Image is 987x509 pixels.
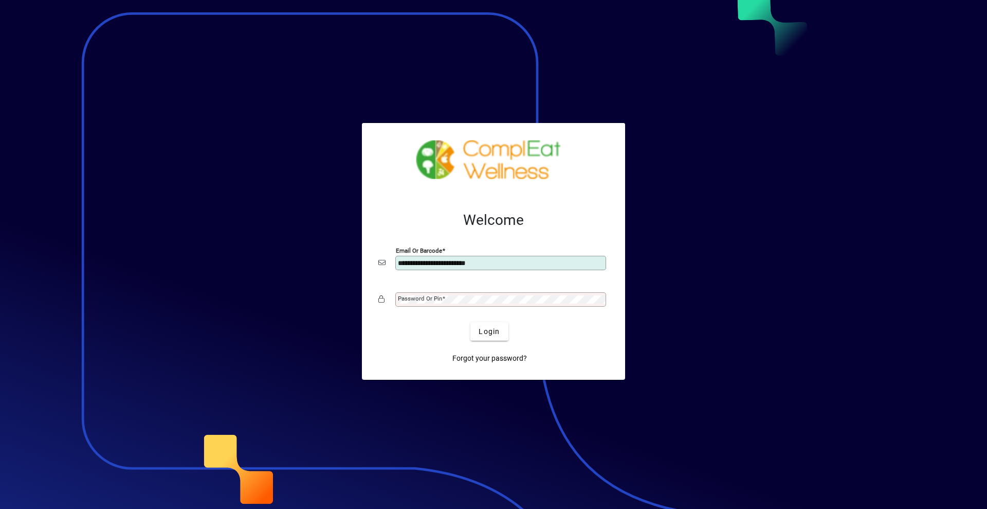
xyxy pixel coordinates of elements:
[479,326,500,337] span: Login
[398,295,442,302] mat-label: Password or Pin
[470,322,508,341] button: Login
[452,353,527,364] span: Forgot your password?
[396,247,442,254] mat-label: Email or Barcode
[448,349,531,367] a: Forgot your password?
[378,212,609,229] h2: Welcome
